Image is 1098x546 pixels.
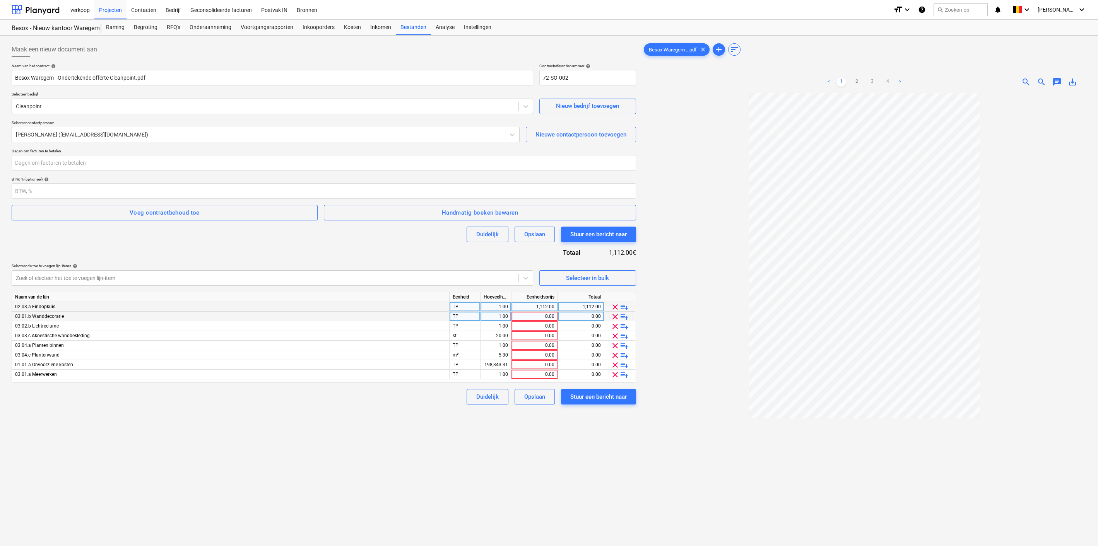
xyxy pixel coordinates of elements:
div: Naam van de lijn [12,292,450,302]
button: Opslaan [515,227,555,242]
div: 1.00 [484,370,508,379]
div: Stuur een bericht naar [570,229,627,239]
span: search [937,7,943,13]
a: Bestanden [396,20,431,35]
span: clear [611,322,620,331]
div: TP [450,360,481,370]
span: playlist_add [620,370,629,379]
i: keyboard_arrow_down [1022,5,1031,14]
div: Besox - Nieuw kantoor Waregem [12,24,92,32]
span: clear [611,302,620,312]
p: Dagen om facturen te betalen [12,148,636,155]
div: Nieuw bedrijf toevoegen [556,101,619,111]
a: Page 4 [883,77,892,87]
button: Nieuwe contactpersoon toevoegen [526,127,636,142]
a: Onderaanneming [185,20,236,35]
iframe: Chat Widget [1059,509,1098,546]
button: Stuur een bericht naar [561,389,636,404]
div: m² [450,350,481,360]
div: Hoeveelheid [481,292,511,302]
a: Begroting [129,20,162,35]
div: 1,112.00€ [593,248,636,257]
span: Maak een nieuw document aan [12,45,97,54]
div: Opslaan [524,229,545,239]
span: clear [611,351,620,360]
div: Nieuwe contactpersoon toevoegen [535,130,626,140]
div: Duidelijk [476,229,499,239]
span: save_alt [1068,77,1077,87]
span: clear [611,370,620,379]
div: Naam van het contract [12,63,533,68]
div: BTW, % (optioneel) [12,177,636,182]
i: notifications [994,5,1002,14]
span: [PERSON_NAME] De Rho [1038,7,1076,13]
div: 0.00 [515,350,554,360]
div: 0.00 [561,370,601,379]
div: 0.00 [561,331,601,341]
span: clear [611,312,620,321]
div: 0.00 [515,312,554,321]
span: playlist_add [620,331,629,341]
a: Voortgangsrapporten [236,20,298,35]
span: zoom_in [1021,77,1031,87]
span: help [71,264,77,268]
button: Voeg contractbehoud toe [12,205,318,220]
div: 1.00 [484,321,508,331]
span: clear [611,341,620,350]
div: 0.00 [515,370,554,379]
a: Page 1 is your current page [836,77,846,87]
button: Duidelijk [467,389,508,404]
a: Kosten [339,20,366,35]
button: Selecteer in bulk [539,270,636,286]
p: Selecteer bedrijf [12,92,533,98]
button: Nieuw bedrijf toevoegen [539,99,636,114]
span: sort [730,45,739,54]
span: playlist_add [620,322,629,331]
a: Next page [895,77,905,87]
div: Handmatig boeken bewaren [442,208,518,218]
input: Dagen om facturen te betalen [12,155,636,171]
div: Eenheidsprijs [511,292,558,302]
a: Analyse [431,20,459,35]
div: Selecteer de toe te voegen lijn-items [12,263,533,268]
span: 03.01.a Meerwerken [15,372,57,377]
span: 03.01.b Wanddecoratie [15,314,64,319]
a: Page 3 [867,77,877,87]
span: help [584,64,590,68]
div: 0.00 [561,321,601,331]
div: 0.00 [515,331,554,341]
div: 1.00 [484,312,508,321]
button: Stuur een bericht naar [561,227,636,242]
a: Raming [101,20,129,35]
span: help [43,177,49,182]
span: 03.04.c Plantenwand [15,352,60,358]
span: clear [611,331,620,341]
span: zoom_out [1037,77,1046,87]
span: Besox Waregem ...pdf [644,47,701,53]
div: 1,112.00 [561,302,601,312]
div: 0.00 [561,350,601,360]
i: keyboard_arrow_down [1077,5,1086,14]
div: TP [450,302,481,312]
span: playlist_add [620,341,629,350]
div: Totaal [558,292,604,302]
div: RFQ's [162,20,185,35]
div: 1,112.00 [515,302,554,312]
p: Selecteer contactpersoon [12,120,520,127]
div: 0.00 [561,312,601,321]
div: TP [450,321,481,331]
button: Zoeken op [934,3,988,16]
span: clear [698,45,708,54]
a: Inkooporders [298,20,339,35]
div: 198,343.31 [484,360,508,370]
a: Previous page [824,77,833,87]
div: Inkomen [366,20,396,35]
button: Opslaan [515,389,555,404]
input: Naam van het document [12,70,533,85]
div: Chatwidget [1059,509,1098,546]
div: 0.00 [561,341,601,350]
